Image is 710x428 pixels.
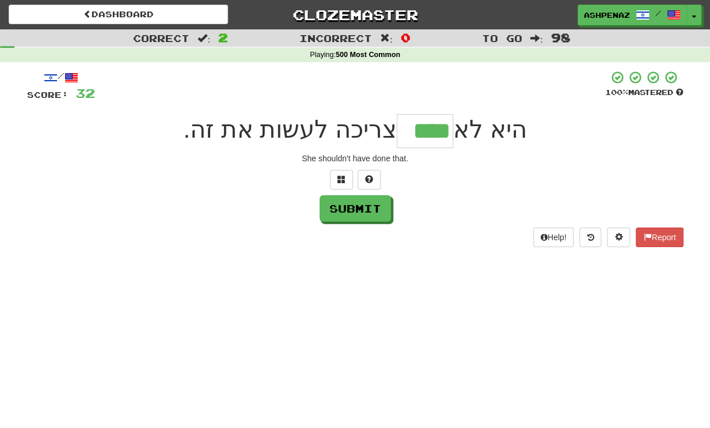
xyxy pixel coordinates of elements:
[453,116,527,143] span: היא לא
[27,70,95,85] div: /
[636,228,683,247] button: Report
[605,88,684,98] div: Mastered
[482,32,522,44] span: To go
[358,170,381,190] button: Single letter hint - you only get 1 per sentence and score half the points! alt+h
[9,5,228,24] a: Dashboard
[530,33,543,43] span: :
[133,32,189,44] span: Correct
[299,32,372,44] span: Incorrect
[578,5,687,25] a: Ashpenaz /
[655,9,661,17] span: /
[75,86,95,100] span: 32
[218,31,228,44] span: 2
[336,51,400,59] strong: 500 Most Common
[320,195,391,222] button: Submit
[605,88,628,97] span: 100 %
[183,116,397,143] span: צריכה לעשות את זה.
[27,90,69,100] span: Score:
[579,228,601,247] button: Round history (alt+y)
[245,5,465,25] a: Clozemaster
[584,10,630,20] span: Ashpenaz
[380,33,393,43] span: :
[551,31,571,44] span: 98
[27,153,684,164] div: She shouldn't have done that.
[533,228,574,247] button: Help!
[198,33,210,43] span: :
[330,170,353,190] button: Switch sentence to multiple choice alt+p
[401,31,411,44] span: 0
